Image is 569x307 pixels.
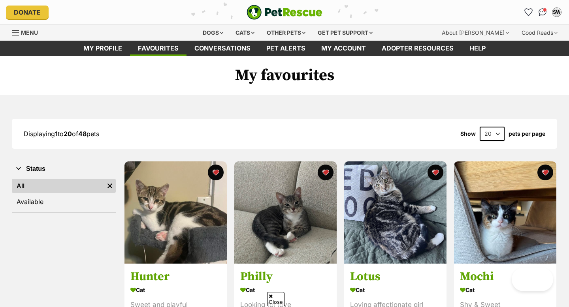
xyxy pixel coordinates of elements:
[374,41,462,56] a: Adopter resources
[460,270,550,285] h3: Mochi
[462,41,494,56] a: Help
[536,6,549,19] a: Conversations
[247,5,322,20] a: PetRescue
[12,164,116,174] button: Status
[313,41,374,56] a: My account
[75,41,130,56] a: My profile
[454,161,556,264] img: Mochi
[553,8,561,16] div: SW
[539,8,547,16] img: chat-41dd97257d64d25036548639549fe6c8038ab92f7586957e7f3b1b290dea8141.svg
[436,25,514,41] div: About [PERSON_NAME]
[344,161,447,264] img: Lotus
[6,6,49,19] a: Donate
[350,270,441,285] h3: Lotus
[516,25,563,41] div: Good Reads
[197,25,229,41] div: Dogs
[187,41,258,56] a: conversations
[537,165,553,180] button: favourite
[124,161,227,264] img: Hunter
[460,131,476,137] span: Show
[24,130,99,138] span: Displaying to of pets
[350,285,441,296] div: Cat
[460,285,550,296] div: Cat
[208,165,224,180] button: favourite
[509,131,545,137] label: pets per page
[78,130,87,138] strong: 48
[21,29,38,36] span: Menu
[130,41,187,56] a: Favourites
[12,177,116,212] div: Status
[12,195,116,209] a: Available
[130,270,221,285] h3: Hunter
[267,292,284,306] span: Close
[247,5,322,20] img: logo-e224e6f780fb5917bec1dbf3a21bbac754714ae5b6737aabdf751b685950b380.svg
[550,6,563,19] button: My account
[312,25,378,41] div: Get pet support
[318,165,333,180] button: favourite
[512,268,553,291] iframe: Help Scout Beacon - Open
[240,285,331,296] div: Cat
[12,25,43,39] a: Menu
[428,165,443,180] button: favourite
[258,41,313,56] a: Pet alerts
[55,130,58,138] strong: 1
[12,179,104,193] a: All
[522,6,535,19] a: Favourites
[130,285,221,296] div: Cat
[234,161,337,264] img: Philly
[104,179,116,193] a: Remove filter
[261,25,311,41] div: Other pets
[230,25,260,41] div: Cats
[240,270,331,285] h3: Philly
[64,130,72,138] strong: 20
[522,6,563,19] ul: Account quick links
